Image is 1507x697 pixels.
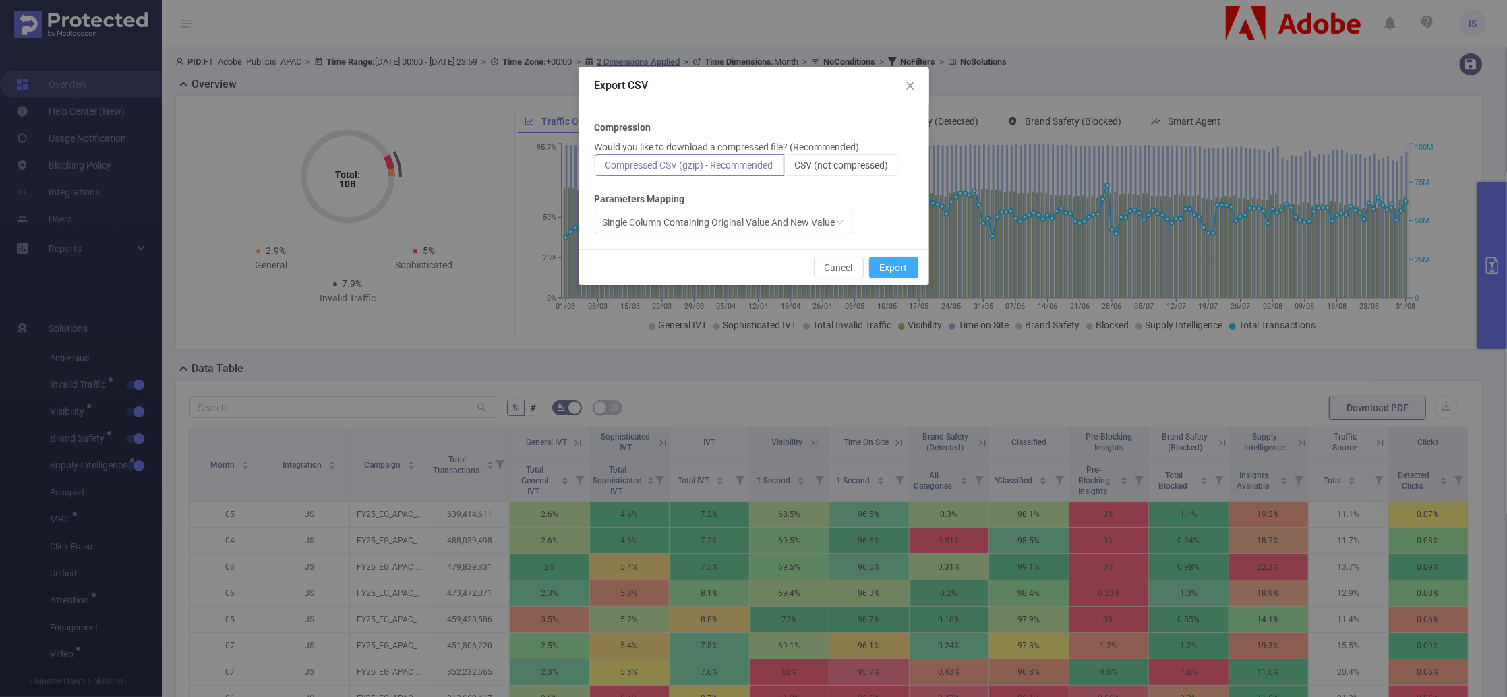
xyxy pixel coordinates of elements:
span: Compressed CSV (gzip) - Recommended [605,160,773,171]
i: icon: down [836,218,844,228]
b: Compression [595,121,651,135]
button: Cancel [814,257,864,278]
span: CSV (not compressed) [795,160,889,171]
button: Export [869,257,918,278]
b: Parameters Mapping [595,192,685,206]
button: Close [891,67,929,105]
p: Would you like to download a compressed file? (Recommended) [595,140,860,154]
i: icon: close [905,80,916,91]
div: Single Column Containing Original Value And New Value [603,212,835,233]
div: Export CSV [595,78,913,93]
